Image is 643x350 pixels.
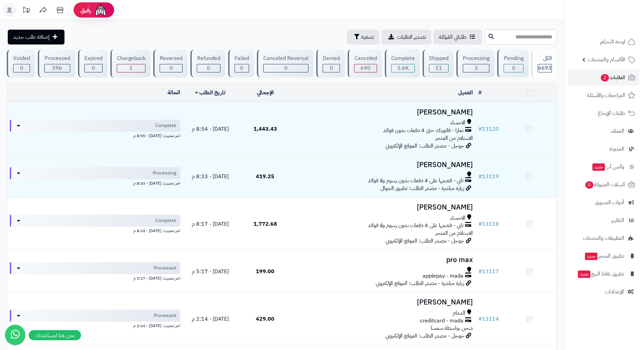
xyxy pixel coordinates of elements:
[383,127,463,134] span: تمارا - فاتورتك حتى 4 دفعات بدون فوائد
[530,50,558,77] a: الكل6693
[568,194,639,211] a: أدوات التسويق
[295,256,473,264] h3: pro max
[85,64,102,72] div: 0
[478,125,499,133] a: #13120
[295,298,473,306] h3: [PERSON_NAME]
[435,134,473,142] span: الاستلام من المتجر
[323,55,340,62] div: Denied
[385,332,464,340] span: جوجل - مصدر الطلب: الموقع الإلكتروني
[391,55,415,62] div: Complete
[601,74,609,82] span: 2
[167,89,180,97] a: الحالة
[568,212,639,228] a: التقارير
[368,222,463,229] span: تابي - قسّمها على 4 دفعات بدون رسوم ولا فوائد
[354,64,376,72] div: 690
[458,89,473,97] a: العميل
[197,55,220,62] div: Refunded
[568,87,639,103] a: المراجعات والأسئلة
[583,233,624,243] span: التطبيقات والخدمات
[368,177,463,185] span: تابي - قسّمها على 4 دفعات بدون رسوم ولا فوائد
[360,64,371,72] span: 690
[478,220,482,228] span: #
[361,33,374,41] span: تصفية
[611,216,624,225] span: التقارير
[439,33,466,41] span: طلباتي المُوكلة
[155,122,176,129] span: Complete
[429,55,449,62] div: Shipped
[109,50,152,77] a: Chargeback 1
[585,253,597,260] span: جديد
[10,132,180,139] div: اخر تحديث: [DATE] - 8:55 م
[568,230,639,246] a: التطبيقات والخدمات
[463,55,489,62] div: Processing
[295,203,473,211] h3: [PERSON_NAME]
[13,55,30,62] div: Voided
[330,64,333,72] span: 0
[478,125,482,133] span: #
[592,163,605,171] span: جديد
[44,55,70,62] div: Processed
[478,172,482,181] span: #
[381,30,431,44] a: تصدير الطلبات
[475,64,478,72] span: 3
[195,89,226,97] a: تاريخ الطلب
[8,30,64,44] a: إضافة طلب جديد
[568,34,639,50] a: لوحة التحكم
[192,125,229,133] span: [DATE] - 8:54 م
[284,64,288,72] span: 0
[253,125,277,133] span: 1,443.43
[169,64,173,72] span: 0
[10,274,180,281] div: اخر تحديث: [DATE] - 5:17 م
[598,108,625,118] span: طلبات الإرجاع
[14,64,30,72] div: 0
[155,217,176,224] span: Complete
[504,55,523,62] div: Pending
[568,266,639,282] a: تطبيق نقاط البيعجديد
[478,172,499,181] a: #13119
[568,69,639,86] a: الطلبات2
[385,142,464,150] span: جوجل - مصدر الطلب: الموقع الإلكتروني
[189,50,226,77] a: Refunded 0
[94,3,107,17] img: ai-face.png
[354,55,377,62] div: Canceled
[160,55,183,62] div: Reversed
[52,64,62,72] span: 396
[323,64,340,72] div: 0
[18,3,35,19] a: تحديثات المنصة
[77,50,109,77] a: Expired 0
[478,267,482,276] span: #
[13,33,50,41] span: إضافة طلب جديد
[376,279,464,287] span: زيارة مباشرة - مصدر الطلب: الموقع الإلكتروني
[585,180,625,189] span: السلات المتروكة
[36,50,76,77] a: Processed 396
[397,33,426,41] span: تصدير الطلبات
[192,267,229,276] span: [DATE] - 5:17 م
[450,214,465,222] span: الاحساء
[256,50,315,77] a: Canceled Reversal 0
[295,161,473,169] h3: [PERSON_NAME]
[450,119,465,127] span: الاحساء
[568,141,639,157] a: المدونة
[10,322,180,329] div: اخر تحديث: [DATE] - 2:14 م
[346,50,383,77] a: Canceled 690
[383,50,421,77] a: Complete 5.6K
[380,184,464,192] span: زيارة مباشرة - مصدر الطلب: تطبيق الجوال
[117,55,145,62] div: Chargeback
[600,37,625,46] span: لوحة التحكم
[463,64,489,72] div: 3
[153,170,176,177] span: Processing
[423,272,463,280] span: applepay - mada
[568,105,639,121] a: طلبات الإرجاع
[45,64,70,72] div: 396
[609,144,624,154] span: المدونة
[538,55,552,62] div: الكل
[611,126,624,136] span: العملاء
[478,267,499,276] a: #13117
[207,64,210,72] span: 0
[160,64,182,72] div: 0
[197,64,220,72] div: 0
[595,198,624,207] span: أدوات التسويق
[538,64,552,72] span: 6693
[435,229,473,237] span: الاستلام من المتجر
[10,179,180,186] div: اخر تحديث: [DATE] - 8:33 م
